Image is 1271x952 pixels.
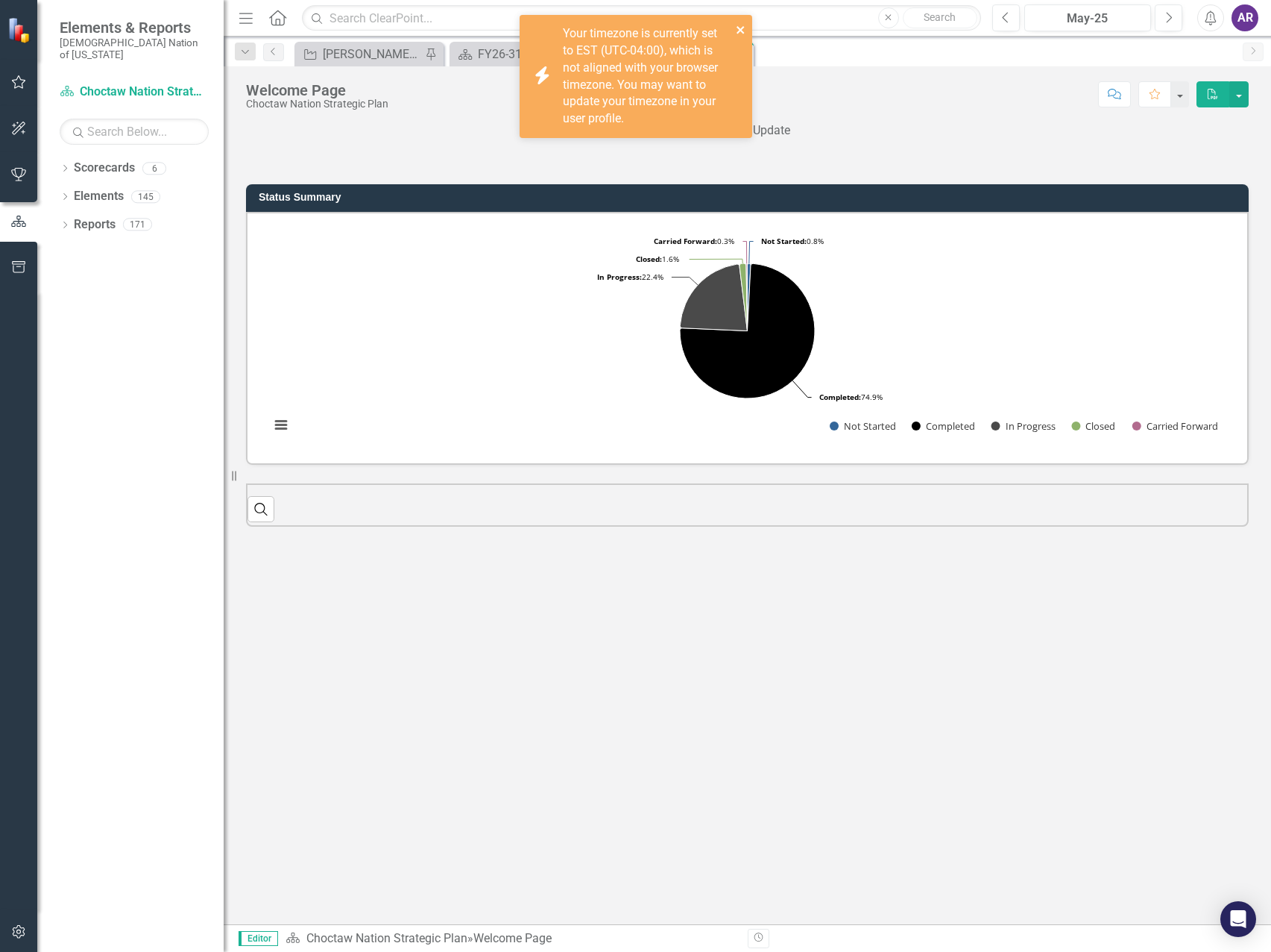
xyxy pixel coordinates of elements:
path: Completed, 274. [680,264,815,399]
path: In Progress, 82. [680,264,747,331]
div: Choctaw Nation Strategic Plan [246,98,388,110]
input: Search ClearPoint... [302,5,980,31]
text: 0.8% [761,236,824,246]
button: AR [1231,4,1258,31]
div: [PERSON_NAME] SO's [323,45,421,63]
img: ClearPoint Strategy [7,16,34,43]
div: 145 [131,190,160,203]
div: Welcome Page [473,931,552,945]
text: 74.9% [819,392,883,402]
div: Your timezone is currently set to EST (UTC-04:00), which is not aligned with your browser timezon... [563,25,731,128]
div: Open Intercom Messenger [1220,901,1256,937]
path: Not Started, 3. [747,263,751,331]
a: FY26-31 Strategic Plan [453,45,576,63]
span: Editor [239,931,278,946]
a: Choctaw Nation Strategic Plan [60,84,209,101]
div: » [286,930,737,948]
button: Show Closed [1071,419,1115,433]
svg: Interactive chart [262,225,1232,448]
div: 6 [142,162,166,175]
small: [DEMOGRAPHIC_DATA] Nation of [US_STATE] [60,37,209,61]
div: FY26-31 Strategic Plan [478,45,576,63]
text: 1.6% [636,254,679,264]
tspan: Completed: [819,392,861,402]
tspan: Not Started: [761,236,807,246]
tspan: Closed: [636,254,662,264]
a: [PERSON_NAME] SO's [298,45,421,63]
button: Show Not Started [830,419,895,433]
tspan: In Progress: [597,272,642,282]
a: Scorecards [74,160,135,177]
div: May-25 [1029,10,1147,28]
button: May-25 [1024,4,1152,31]
span: Elements & Reports [60,19,209,37]
button: Show In Progress [991,419,1056,433]
button: close [736,21,746,38]
a: Elements [74,188,124,205]
path: Carried Forward, 1. [746,263,748,331]
button: View chart menu, Chart [271,415,291,436]
span: Search [924,11,956,23]
text: Completed [926,419,975,433]
a: Reports [74,216,116,234]
h3: Status Summary [259,192,1241,203]
input: Search Below... [60,119,209,145]
a: Choctaw Nation Strategic Plan [306,931,467,945]
button: Show Completed [912,419,975,433]
div: 171 [123,219,152,231]
path: Closed, 6. [739,264,748,331]
div: Welcome Page [246,82,388,98]
button: Search [903,7,977,28]
text: 22.4% [597,272,663,282]
div: Chart. Highcharts interactive chart. [262,225,1232,448]
text: 0.3% [654,236,734,246]
button: Show Carried Forward [1132,419,1219,433]
tspan: Carried Forward: [654,236,717,246]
